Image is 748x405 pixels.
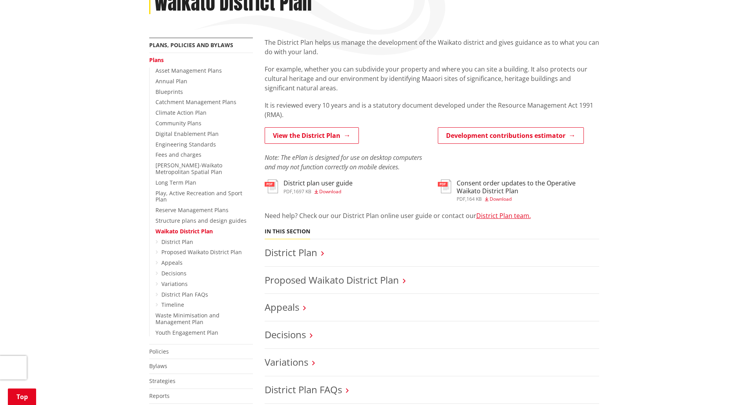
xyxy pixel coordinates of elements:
[438,127,584,144] a: Development contributions estimator
[265,101,599,119] p: It is reviewed every 10 years and is a statutory document developed under the Resource Management...
[466,196,482,202] span: 164 KB
[155,151,201,158] a: Fees and charges
[161,291,208,298] a: District Plan FAQs
[476,211,531,220] a: District Plan team.
[265,383,342,396] a: District Plan FAQs
[712,372,740,400] iframe: Messenger Launcher
[457,197,599,202] div: ,
[265,273,399,286] a: Proposed Waikato District Plan
[155,227,213,235] a: Waikato District Plan
[265,246,317,259] a: District Plan
[161,280,188,288] a: Variations
[149,41,233,49] a: Plans, policies and bylaws
[155,217,247,224] a: Structure plans and design guides
[265,328,306,341] a: Decisions
[283,189,353,194] div: ,
[161,259,183,266] a: Appeals
[155,67,222,74] a: Asset Management Plans
[283,188,292,195] span: pdf
[149,56,164,64] a: Plans
[265,356,308,368] a: Variations
[149,348,169,355] a: Policies
[155,161,222,176] a: [PERSON_NAME]-Waikato Metropolitan Spatial Plan
[149,362,167,370] a: Bylaws
[155,130,219,137] a: Digital Enablement Plan
[155,77,187,85] a: Annual Plan
[265,64,599,93] p: For example, whether you can subdivide your property and where you can site a building. It also p...
[438,180,599,201] a: Consent order updates to the Operative Waikato District Plan pdf,164 KB Download
[265,301,299,313] a: Appeals
[155,329,218,336] a: Youth Engagement Plan
[155,206,229,214] a: Reserve Management Plans
[8,389,36,405] a: Top
[161,301,184,308] a: Timeline
[457,180,599,194] h3: Consent order updates to the Operative Waikato District Plan
[155,88,183,95] a: Blueprints
[265,38,599,57] p: The District Plan helps us manage the development of the Waikato district and gives guidance as t...
[155,141,216,148] a: Engineering Standards
[283,180,353,187] h3: District plan user guide
[155,98,236,106] a: Catchment Management Plans
[265,228,310,235] h5: In this section
[161,238,193,246] a: District Plan
[438,180,451,193] img: document-pdf.svg
[155,189,242,203] a: Play, Active Recreation and Sport Plan
[161,269,187,277] a: Decisions
[265,180,353,194] a: District plan user guide pdf,1697 KB Download
[149,392,170,400] a: Reports
[265,153,422,171] em: Note: The ePlan is designed for use on desktop computers and may not function correctly on mobile...
[265,180,278,193] img: document-pdf.svg
[155,109,207,116] a: Climate Action Plan
[161,248,242,256] a: Proposed Waikato District Plan
[490,196,512,202] span: Download
[293,188,311,195] span: 1697 KB
[155,179,196,186] a: Long Term Plan
[149,377,176,385] a: Strategies
[457,196,465,202] span: pdf
[319,188,341,195] span: Download
[265,127,359,144] a: View the District Plan
[155,312,219,326] a: Waste Minimisation and Management Plan
[155,119,201,127] a: Community Plans
[265,211,599,220] p: Need help? Check our our District Plan online user guide or contact our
